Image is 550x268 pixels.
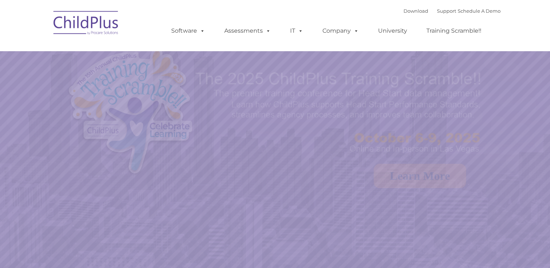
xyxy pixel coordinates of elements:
[419,24,489,38] a: Training Scramble!!
[315,24,366,38] a: Company
[437,8,456,14] a: Support
[371,24,414,38] a: University
[404,8,501,14] font: |
[217,24,278,38] a: Assessments
[283,24,310,38] a: IT
[50,6,123,42] img: ChildPlus by Procare Solutions
[458,8,501,14] a: Schedule A Demo
[374,164,466,188] a: Learn More
[164,24,212,38] a: Software
[404,8,428,14] a: Download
